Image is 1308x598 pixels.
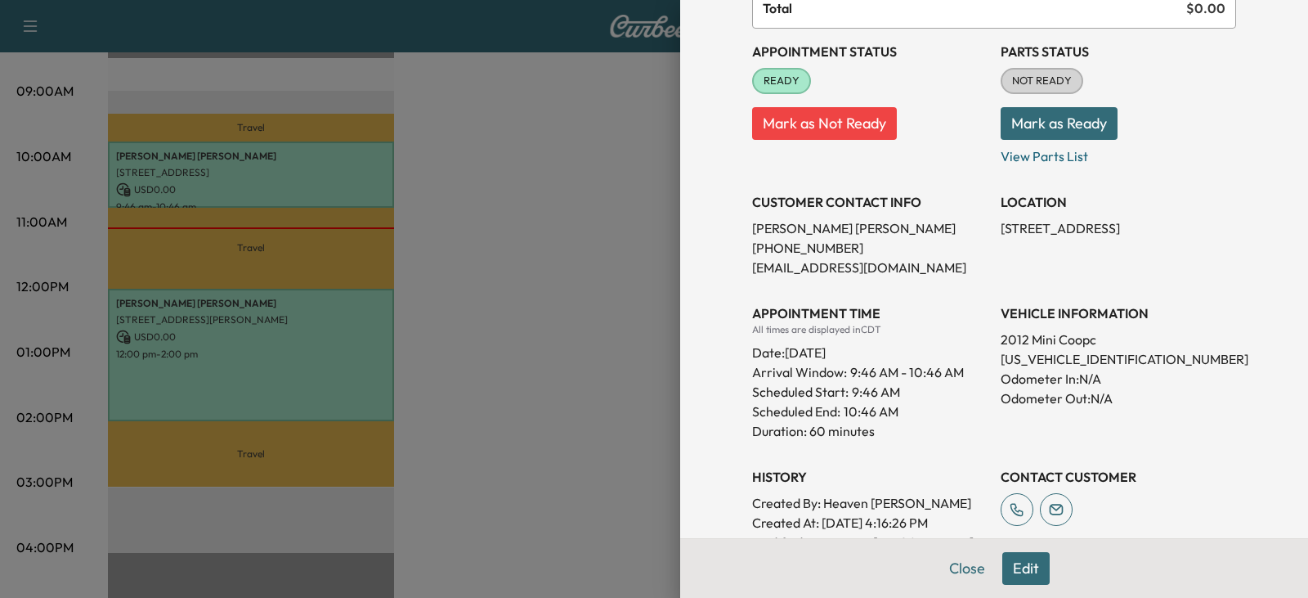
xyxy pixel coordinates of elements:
div: All times are displayed in CDT [752,323,988,336]
h3: CONTACT CUSTOMER [1001,467,1236,487]
span: 9:46 AM - 10:46 AM [850,362,964,382]
p: Scheduled End: [752,402,840,421]
p: [PHONE_NUMBER] [752,238,988,258]
div: Date: [DATE] [752,336,988,362]
p: Duration: 60 minutes [752,421,988,441]
p: 9:46 AM [852,382,900,402]
p: View Parts List [1001,140,1236,166]
h3: CUSTOMER CONTACT INFO [752,192,988,212]
p: Scheduled Start: [752,382,849,402]
p: [STREET_ADDRESS] [1001,218,1236,238]
p: Odometer In: N/A [1001,369,1236,389]
p: Created At : [DATE] 4:16:26 PM [752,513,988,533]
p: 10:46 AM [844,402,898,421]
h3: Parts Status [1001,42,1236,61]
h3: LOCATION [1001,192,1236,212]
span: READY [754,73,809,89]
button: Close [938,552,996,585]
button: Edit [1002,552,1050,585]
h3: VEHICLE INFORMATION [1001,303,1236,323]
h3: Appointment Status [752,42,988,61]
p: Created By : Heaven [PERSON_NAME] [752,493,988,513]
p: Modified By : Heaven [PERSON_NAME] [752,533,988,552]
p: Odometer Out: N/A [1001,389,1236,408]
p: 2012 Mini Coopc [1001,330,1236,349]
p: [PERSON_NAME] [PERSON_NAME] [752,218,988,238]
h3: APPOINTMENT TIME [752,303,988,323]
p: [US_VEHICLE_IDENTIFICATION_NUMBER] [1001,349,1236,369]
p: [EMAIL_ADDRESS][DOMAIN_NAME] [752,258,988,277]
button: Mark as Ready [1001,107,1118,140]
h3: History [752,467,988,487]
p: Arrival Window: [752,362,988,382]
button: Mark as Not Ready [752,107,897,140]
span: NOT READY [1002,73,1082,89]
